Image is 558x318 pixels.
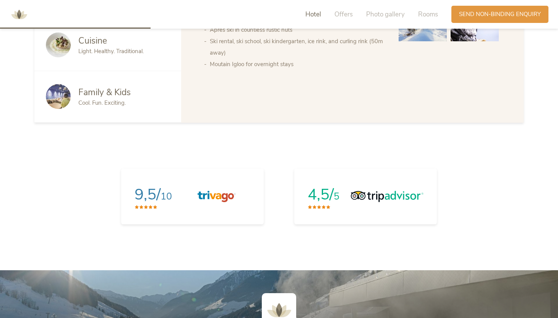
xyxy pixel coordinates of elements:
[78,86,131,98] span: Family & Kids
[210,36,383,58] li: Ski rental, ski school, ski kindergarten, ice rink, and curling rink (50m away)
[294,169,437,224] a: 4,5/5Tripadvisor
[78,47,144,55] span: Light. Healthy. Traditional.
[459,10,541,18] span: Send non-binding enquiry
[210,58,383,70] li: Moutain Igloo for overnight stays
[121,169,264,224] a: 9,5/10Trivago
[8,11,31,17] a: AMONTI & LUNARIS Wellnessresort
[351,191,423,202] img: Tripadvisor
[78,35,107,47] span: Cuisine
[78,99,126,107] span: Cool. Fun. Exciting.
[308,184,334,205] span: 4,5/
[418,10,438,19] span: Rooms
[366,10,405,19] span: Photo gallery
[161,190,172,203] span: 10
[305,10,321,19] span: Hotel
[135,184,161,205] span: 9,5/
[198,191,236,202] img: Trivago
[210,24,383,36] li: Après ski in countless rustic huts
[334,190,339,203] span: 5
[8,3,31,26] img: AMONTI & LUNARIS Wellnessresort
[334,10,353,19] span: Offers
